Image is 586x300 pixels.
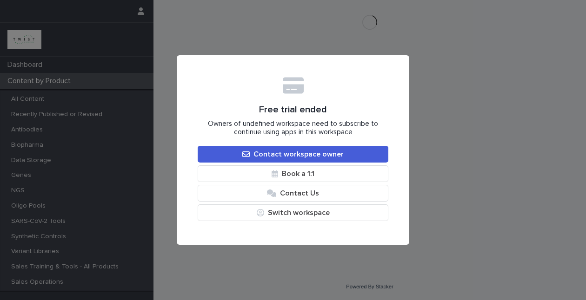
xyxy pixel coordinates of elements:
button: Contact Us [198,185,388,202]
span: Contact workspace owner [253,150,344,158]
span: Contact Us [280,189,319,197]
span: Book a 1:1 [282,170,314,177]
button: Switch workspace [198,204,388,221]
a: Contact workspace owner [198,146,388,163]
span: Free trial ended [259,104,327,115]
a: Book a 1:1 [198,165,388,182]
span: Owners of undefined workspace need to subscribe to continue using apps in this workspace [198,120,388,137]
